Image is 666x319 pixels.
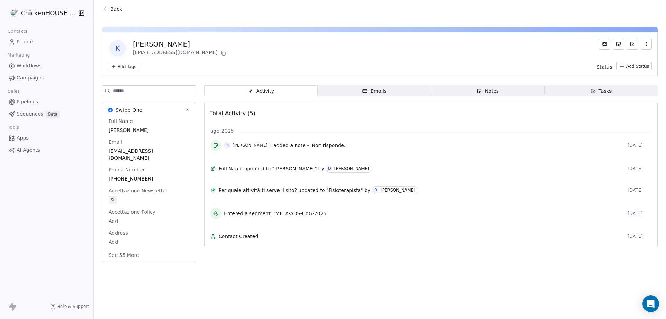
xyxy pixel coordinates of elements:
[107,138,123,145] span: Email
[99,3,126,15] button: Back
[109,175,189,182] span: [PHONE_NUMBER]
[328,166,331,171] div: D
[334,166,369,171] div: [PERSON_NAME]
[627,187,652,193] span: [DATE]
[109,127,189,134] span: [PERSON_NAME]
[57,304,89,309] span: Help & Support
[6,132,88,144] a: Apps
[362,87,386,95] div: Emails
[133,49,228,57] div: [EMAIL_ADDRESS][DOMAIN_NAME]
[590,87,612,95] div: Tasks
[6,108,88,120] a: SequencesBeta
[109,40,126,57] span: K
[108,63,139,70] button: Add Tags
[5,26,31,36] span: Contacts
[17,134,29,142] span: Apps
[5,50,33,60] span: Marketing
[311,143,345,148] span: Non risponde.
[210,127,234,134] span: ago 2025
[365,187,370,194] span: by
[627,234,652,239] span: [DATE]
[219,233,625,240] span: Contact Created
[111,196,114,203] div: Si
[17,38,33,45] span: People
[107,187,169,194] span: Accettazione Newsletter
[5,122,22,133] span: Tools
[273,210,329,217] span: "META-ADS-UdG-2025"
[210,110,255,117] span: Total Activity (5)
[109,238,189,245] span: Add
[597,64,614,70] span: Status:
[107,118,134,125] span: Full Name
[627,143,652,148] span: [DATE]
[219,165,243,172] span: Full Name
[244,165,271,172] span: updated to
[616,62,652,70] button: Add Status
[381,188,415,193] div: [PERSON_NAME]
[6,144,88,156] a: AI Agents
[627,166,652,171] span: [DATE]
[273,142,309,149] span: added a note -
[17,146,40,154] span: AI Agents
[107,209,157,216] span: Accettazione Policy
[6,72,88,84] a: Campaigns
[109,218,189,225] span: Add
[8,7,74,19] button: ChickenHOUSE snc
[627,211,652,216] span: [DATE]
[107,229,129,236] span: Address
[318,165,324,172] span: by
[107,166,146,173] span: Phone Number
[227,143,229,148] div: D
[6,96,88,108] a: Pipelines
[6,36,88,48] a: People
[10,9,18,17] img: 4.jpg
[233,143,267,148] div: [PERSON_NAME]
[224,210,271,217] span: Entered a segment
[477,87,499,95] div: Notes
[17,62,42,69] span: Workflows
[50,304,89,309] a: Help & Support
[102,118,196,263] div: Swipe OneSwipe One
[311,141,345,150] a: Non risponde.
[17,74,44,82] span: Campaigns
[109,148,189,161] span: [EMAIL_ADDRESS][DOMAIN_NAME]
[110,6,122,12] span: Back
[46,111,60,118] span: Beta
[272,165,317,172] span: "[PERSON_NAME]"
[116,107,143,114] span: Swipe One
[17,110,43,118] span: Sequences
[298,187,325,194] span: updated to
[17,98,38,106] span: Pipelines
[104,249,143,261] button: See 55 More
[133,39,228,49] div: [PERSON_NAME]
[642,295,659,312] div: Open Intercom Messenger
[21,9,76,18] span: ChickenHOUSE snc
[219,187,297,194] span: Per quale attività ti serve il sito?
[6,60,88,72] a: Workflows
[374,187,377,193] div: D
[102,102,196,118] button: Swipe OneSwipe One
[108,108,113,112] img: Swipe One
[326,187,363,194] span: "Fisioterapista"
[5,86,23,96] span: Sales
